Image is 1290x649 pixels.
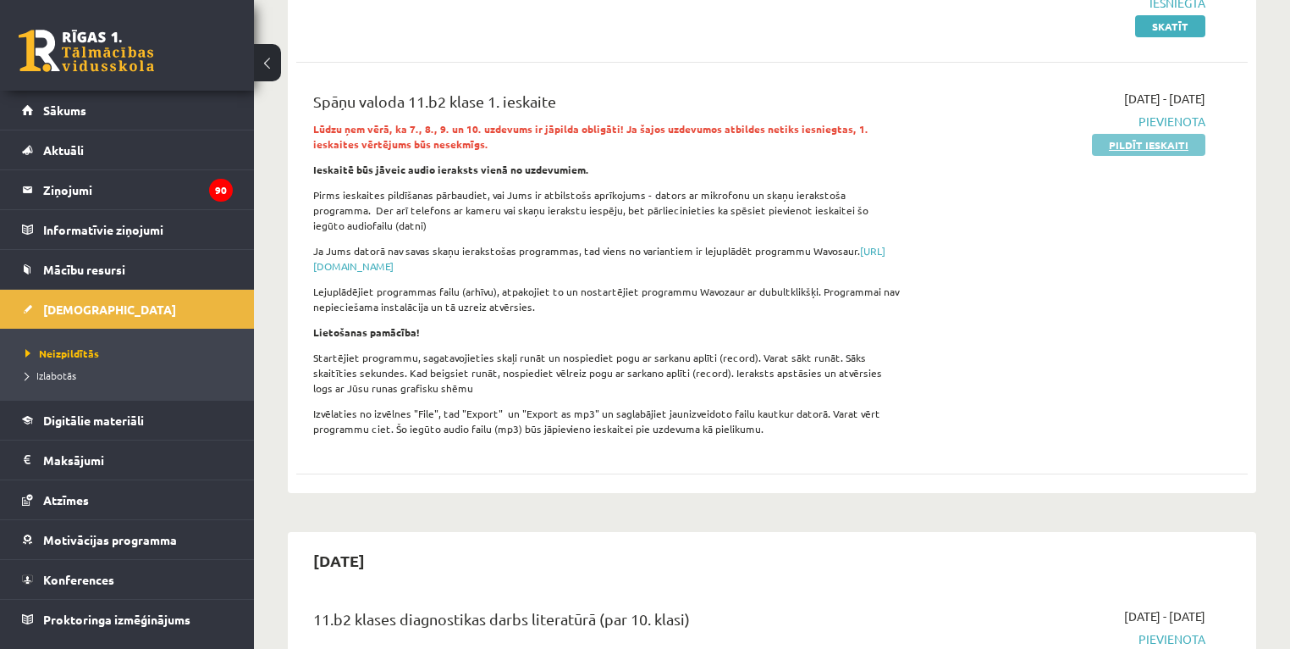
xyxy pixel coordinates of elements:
a: Atzīmes [22,480,233,519]
span: Aktuāli [43,142,84,158]
span: Proktoringa izmēģinājums [43,612,190,627]
p: Startējiet programmu, sagatavojieties skaļi runāt un nospiediet pogu ar sarkanu aplīti (record). ... [313,350,900,396]
h2: [DATE] [296,541,382,580]
legend: Maksājumi [43,441,233,480]
a: Mācību resursi [22,250,233,289]
strong: Ieskaitē būs jāveic audio ieraksts vienā no uzdevumiem. [313,163,589,176]
div: 11.b2 klases diagnostikas darbs literatūrā (par 10. klasi) [313,607,900,639]
span: Motivācijas programma [43,532,177,547]
span: Neizpildītās [25,347,99,360]
p: Pirms ieskaites pildīšanas pārbaudiet, vai Jums ir atbilstošs aprīkojums - dators ar mikrofonu un... [313,187,900,233]
legend: Ziņojumi [43,170,233,209]
p: Ja Jums datorā nav savas skaņu ierakstošas programmas, tad viens no variantiem ir lejuplādēt prog... [313,243,900,274]
a: Proktoringa izmēģinājums [22,600,233,639]
span: Pievienota [925,113,1205,130]
legend: Informatīvie ziņojumi [43,210,233,249]
a: Skatīt [1135,15,1205,37]
a: Informatīvie ziņojumi [22,210,233,249]
a: Pildīt ieskaiti [1092,134,1205,156]
p: Izvēlaties no izvēlnes "File", tad "Export" un "Export as mp3" un saglabājiet jaunizveidoto failu... [313,406,900,436]
a: Sākums [22,91,233,130]
span: Izlabotās [25,369,76,382]
a: Digitālie materiāli [22,401,233,440]
a: Neizpildītās [25,346,237,361]
span: [DATE] - [DATE] [1124,90,1205,108]
p: Lejuplādējiet programmas failu (arhīvu), atpakojiet to un nostartējiet programmu Wavozaur ar dubu... [313,284,900,314]
a: Izlabotās [25,368,237,383]
a: [URL][DOMAIN_NAME] [313,244,885,273]
span: [DEMOGRAPHIC_DATA] [43,302,176,317]
strong: Lietošanas pamācība! [313,325,420,339]
span: Pievienota [925,630,1205,648]
span: [DATE] - [DATE] [1124,607,1205,625]
div: Spāņu valoda 11.b2 klase 1. ieskaite [313,90,900,121]
span: Atzīmes [43,492,89,508]
a: Konferences [22,560,233,599]
a: [DEMOGRAPHIC_DATA] [22,290,233,329]
a: Maksājumi [22,441,233,480]
i: 90 [209,179,233,202]
span: Digitālie materiāli [43,413,144,428]
a: Rīgas 1. Tālmācības vidusskola [19,30,154,72]
strong: Lūdzu ņem vērā, ka 7., 8., 9. un 10. uzdevums ir jāpilda obligāti! Ja šajos uzdevumos atbildes ne... [313,122,868,151]
span: Sākums [43,103,86,118]
span: Mācību resursi [43,262,125,277]
span: Konferences [43,572,114,587]
a: Motivācijas programma [22,520,233,559]
a: Aktuāli [22,130,233,169]
a: Ziņojumi90 [22,170,233,209]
